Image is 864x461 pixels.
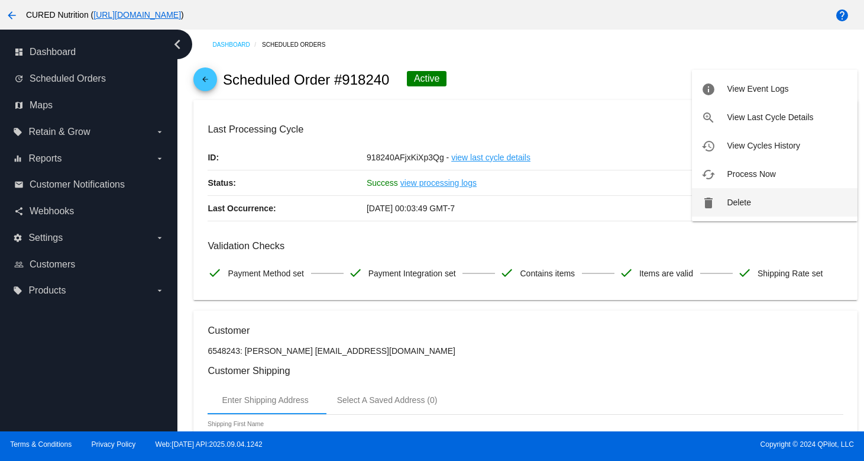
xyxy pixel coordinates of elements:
[727,112,813,122] span: View Last Cycle Details
[701,196,716,210] mat-icon: delete
[701,111,716,125] mat-icon: zoom_in
[727,141,800,150] span: View Cycles History
[727,84,788,94] span: View Event Logs
[701,82,716,96] mat-icon: info
[701,139,716,153] mat-icon: history
[727,198,750,207] span: Delete
[727,169,775,179] span: Process Now
[701,167,716,182] mat-icon: cached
